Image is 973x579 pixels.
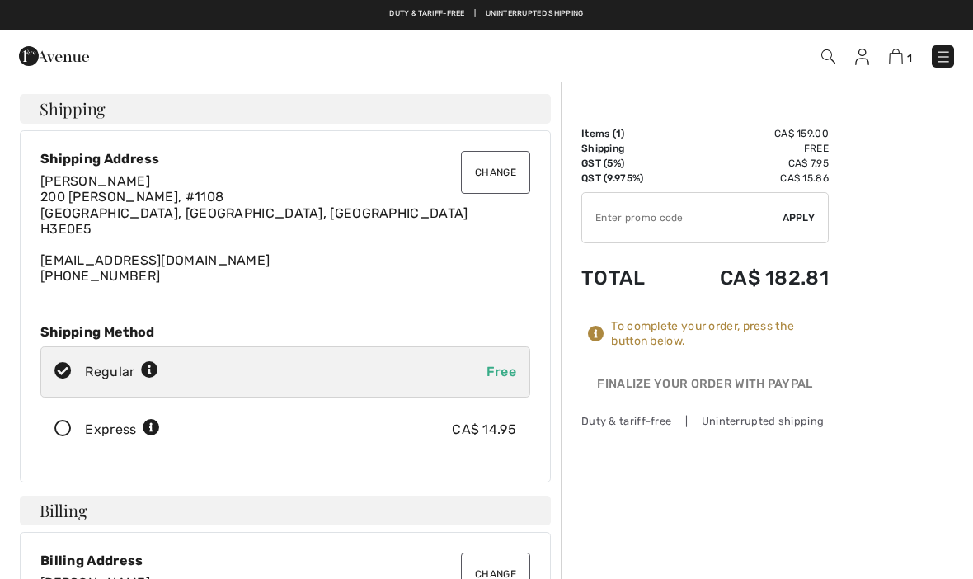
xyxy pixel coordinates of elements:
td: GST (5%) [581,156,673,171]
td: CA$ 15.86 [673,171,829,186]
img: My Info [855,49,869,65]
span: Apply [783,210,816,225]
div: CA$ 14.95 [452,420,516,440]
div: [EMAIL_ADDRESS][DOMAIN_NAME] [40,173,530,284]
td: QST (9.975%) [581,171,673,186]
span: [PERSON_NAME] [40,173,150,189]
img: Menu [935,49,952,65]
span: 1 [907,52,912,64]
td: Free [673,141,829,156]
a: 1ère Avenue [19,47,89,63]
div: Shipping Address [40,151,530,167]
span: Free [486,364,516,379]
input: Promo code [582,193,783,242]
div: Regular [85,362,158,382]
td: CA$ 182.81 [673,250,829,306]
button: Change [461,151,530,194]
td: Total [581,250,673,306]
div: Billing Address [40,553,530,568]
span: Billing [40,502,87,519]
span: 1 [616,128,621,139]
td: CA$ 159.00 [673,126,829,141]
span: Shipping [40,101,106,117]
img: Search [821,49,835,64]
td: Shipping [581,141,673,156]
a: [PHONE_NUMBER] [40,268,160,284]
img: Shopping Bag [889,49,903,64]
div: To complete your order, press the button below. [611,319,829,349]
td: CA$ 7.95 [673,156,829,171]
td: Items ( ) [581,126,673,141]
a: 1 [889,46,912,66]
div: Express [85,420,160,440]
img: 1ère Avenue [19,40,89,73]
div: Shipping Method [40,324,530,340]
span: 200 [PERSON_NAME], #1108 [GEOGRAPHIC_DATA], [GEOGRAPHIC_DATA], [GEOGRAPHIC_DATA] H3E0E5 [40,189,468,236]
div: Finalize Your Order with PayPal [581,375,829,400]
div: Duty & tariff-free | Uninterrupted shipping [581,413,829,429]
